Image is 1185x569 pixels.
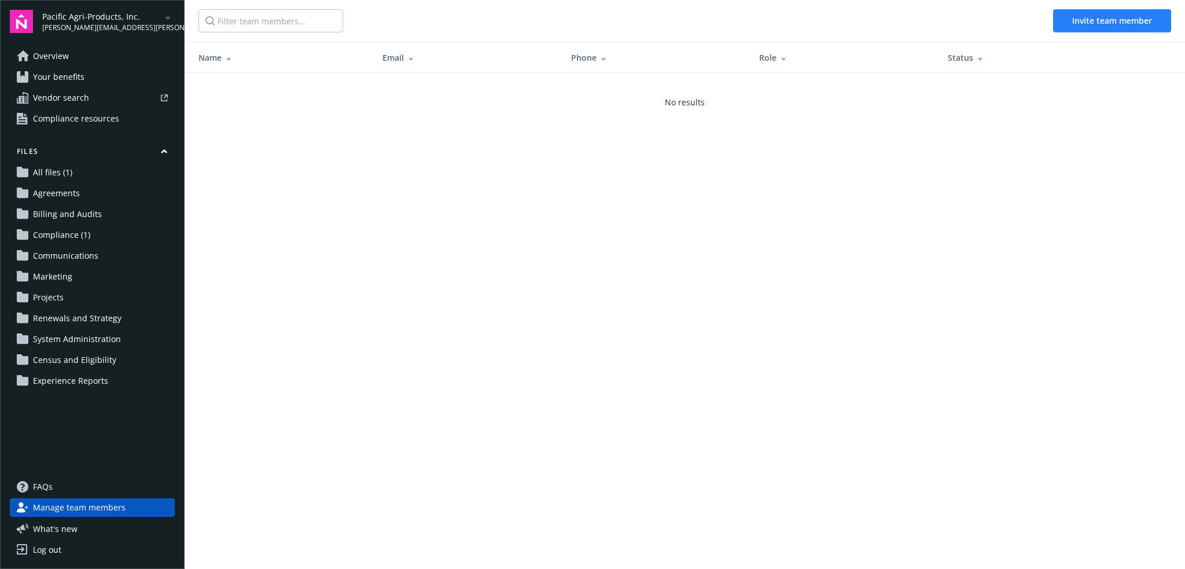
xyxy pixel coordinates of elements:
a: Projects [10,288,175,307]
span: Marketing [33,267,72,286]
span: Compliance (1) [33,226,90,244]
span: Billing and Audits [33,205,102,223]
button: Pacific Agri-Products, Inc.[PERSON_NAME][EMAIL_ADDRESS][PERSON_NAME][DOMAIN_NAME]arrowDropDown [42,10,175,33]
span: All files (1) [33,163,72,182]
span: Communications [33,247,98,265]
span: Agreements [33,184,80,203]
a: Overview [10,47,175,65]
button: Files [10,146,175,161]
a: FAQs [10,478,175,496]
span: Projects [33,288,64,307]
a: Communications [10,247,175,265]
a: System Administration [10,330,175,348]
a: Census and Eligibility [10,351,175,369]
span: Invite team member [1072,15,1152,26]
span: Renewals and Strategy [33,309,122,328]
a: Agreements [10,184,175,203]
span: Census and Eligibility [33,351,116,369]
input: Filter team members... [198,9,343,32]
div: Name [198,52,364,64]
a: Compliance resources [10,109,175,128]
a: Renewals and Strategy [10,309,175,328]
a: Your benefits [10,68,175,86]
span: Your benefits [33,68,84,86]
span: Pacific Agri-Products, Inc. [42,10,161,23]
span: Compliance resources [33,109,119,128]
button: Invite team member [1053,9,1171,32]
div: Status [948,52,1118,64]
a: Vendor search [10,89,175,107]
a: Manage team members [10,498,175,517]
div: Email [382,52,553,64]
div: Log out [33,541,61,559]
span: Overview [33,47,69,65]
span: Vendor search [33,89,89,107]
a: Marketing [10,267,175,286]
a: Compliance (1) [10,226,175,244]
button: What's new [10,523,96,535]
a: Billing and Audits [10,205,175,223]
a: Experience Reports [10,372,175,390]
span: FAQs [33,478,53,496]
img: navigator-logo.svg [10,10,33,33]
div: Role [759,52,929,64]
span: Experience Reports [33,372,108,390]
a: All files (1) [10,163,175,182]
span: What ' s new [33,523,78,535]
span: System Administration [33,330,121,348]
span: No results [665,96,705,108]
div: Phone [571,52,741,64]
a: arrowDropDown [161,10,175,24]
span: Manage team members [33,498,126,517]
span: [PERSON_NAME][EMAIL_ADDRESS][PERSON_NAME][DOMAIN_NAME] [42,23,161,33]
